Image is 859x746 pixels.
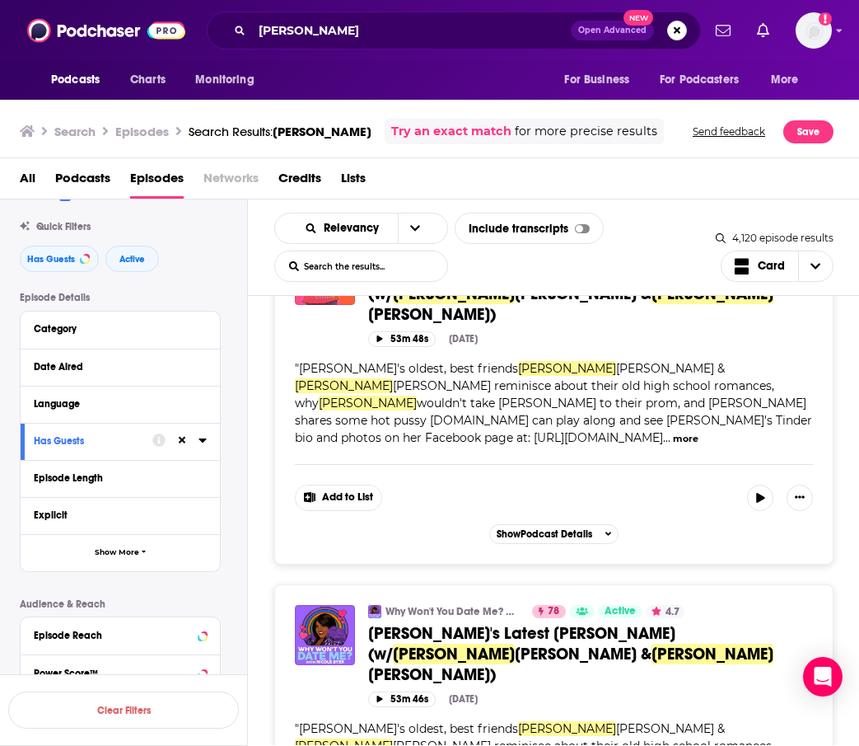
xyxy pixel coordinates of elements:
[54,124,96,139] h3: Search
[368,692,436,707] button: 53m 46s
[295,396,812,445] span: wouldn't take [PERSON_NAME] to their prom, and [PERSON_NAME] shares some hot pussy [DOMAIN_NAME] ...
[368,605,381,618] img: Why Won't You Date Me? with Nicole Byer
[518,361,616,376] span: [PERSON_NAME]
[34,662,207,683] button: Power Score™
[796,12,832,49] img: User Profile
[716,232,833,244] div: 4,120 episode results
[368,664,496,685] span: [PERSON_NAME])
[27,255,75,264] span: Has Guests
[796,12,832,49] button: Show profile menu
[195,68,254,91] span: Monitoring
[55,165,110,199] a: Podcasts
[393,644,515,664] span: [PERSON_NAME]
[673,432,698,446] button: more
[578,26,647,35] span: Open Advanced
[598,605,642,618] a: Active
[189,124,371,139] a: Search Results:[PERSON_NAME]
[796,12,832,49] span: Logged in as shcarlos
[119,255,145,264] span: Active
[34,624,207,645] button: Episode Reach
[803,657,843,697] div: Open Intercom Messenger
[95,548,139,557] span: Show More
[299,721,518,736] span: [PERSON_NAME]'s oldest, best friends
[324,223,385,234] span: Relevancy
[295,361,812,445] span: "
[391,122,511,141] a: Try an exact match
[623,10,653,26] span: New
[21,534,220,571] button: Show More
[605,603,636,620] span: Active
[34,318,207,339] button: Category
[368,623,675,664] span: [PERSON_NAME]'s Latest [PERSON_NAME] (w/
[34,393,207,414] button: Language
[105,246,159,272] button: Active
[20,598,221,610] p: Audience & Reach
[130,165,184,199] a: Episodes
[489,524,619,544] button: ShowPodcast Details
[296,486,381,510] button: Show More Button
[115,124,169,139] h3: Episodes
[688,119,770,144] button: Send feedback
[34,398,196,410] div: Language
[368,304,496,325] span: [PERSON_NAME])
[20,246,99,272] button: Has Guests
[663,430,670,445] span: ...
[51,68,100,91] span: Podcasts
[274,213,448,244] h2: Choose List sort
[27,15,185,46] img: Podchaser - Follow, Share and Rate Podcasts
[290,223,398,234] button: open menu
[497,528,592,540] span: Show Podcast Details
[385,605,521,618] a: Why Won't You Date Me? with [PERSON_NAME]
[515,122,657,141] span: for more precise results
[322,491,373,504] span: Add to List
[518,721,616,736] span: [PERSON_NAME]
[20,292,221,303] p: Episode Details
[758,260,785,272] span: Card
[548,603,559,620] span: 78
[34,509,196,521] div: Explicit
[449,333,478,345] div: [DATE]
[20,165,35,199] a: All
[449,693,478,705] div: [DATE]
[252,17,571,44] input: Search podcasts, credits, & more...
[130,68,166,91] span: Charts
[34,430,152,451] button: Has Guests
[709,16,737,45] a: Show notifications dropdown
[571,21,654,40] button: Open AdvancedNew
[189,124,371,139] div: Search Results:
[341,165,366,199] a: Lists
[299,361,518,376] span: [PERSON_NAME]'s oldest, best friends
[721,251,834,282] button: Choose View
[34,630,193,641] div: Episode Reach
[787,485,813,511] button: Show More Button
[295,605,355,665] a: Nicole's Latest Tinder Failures (w/ John Mason & Nicholas Stavola)
[647,605,684,618] button: 4.7
[203,165,259,199] span: Networks
[398,213,432,243] button: open menu
[319,396,417,411] span: [PERSON_NAME]
[616,361,725,376] span: [PERSON_NAME] &
[207,12,701,49] div: Search podcasts, credits, & more...
[34,472,196,484] div: Episode Length
[34,467,207,488] button: Episode Length
[8,692,239,729] button: Clear Filters
[532,605,566,618] a: 78
[34,668,193,679] div: Power Score™
[34,356,207,377] button: Date Aired
[455,213,604,244] div: Include transcripts
[295,378,774,411] span: [PERSON_NAME] reminisce about their old high school romances, why
[119,64,175,96] a: Charts
[34,435,142,447] div: Has Guests
[368,623,813,685] a: [PERSON_NAME]'s Latest [PERSON_NAME] (w/[PERSON_NAME][PERSON_NAME] &[PERSON_NAME][PERSON_NAME])
[553,64,650,96] button: open menu
[759,64,819,96] button: open menu
[651,644,773,664] span: [PERSON_NAME]
[819,12,832,26] svg: Add a profile image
